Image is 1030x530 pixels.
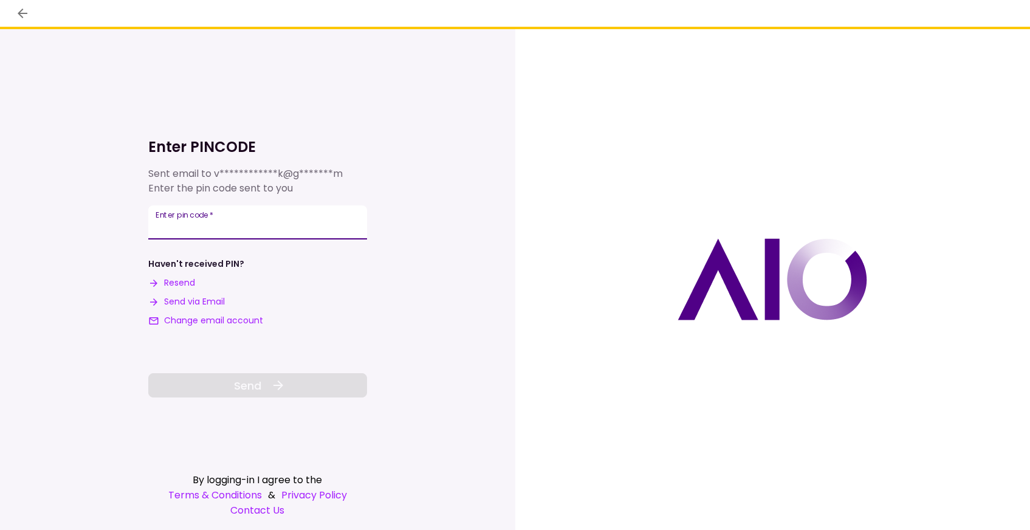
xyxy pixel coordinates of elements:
[148,503,367,518] a: Contact Us
[148,295,225,308] button: Send via Email
[678,238,867,320] img: AIO logo
[148,314,263,327] button: Change email account
[148,137,367,157] h1: Enter PINCODE
[148,277,195,289] button: Resend
[168,487,262,503] a: Terms & Conditions
[234,377,261,394] span: Send
[281,487,347,503] a: Privacy Policy
[148,373,367,397] button: Send
[156,210,213,220] label: Enter pin code
[148,472,367,487] div: By logging-in I agree to the
[148,487,367,503] div: &
[148,258,244,270] div: Haven't received PIN?
[12,3,33,24] button: back
[148,167,367,196] div: Sent email to Enter the pin code sent to you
